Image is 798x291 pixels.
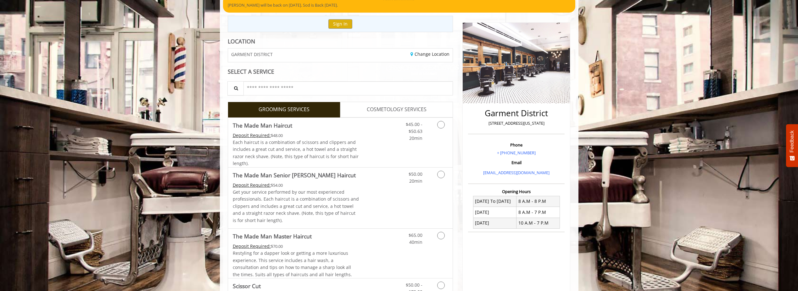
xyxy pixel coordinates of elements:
[233,250,352,277] span: Restyling for a dapper look or getting a more luxurious experience. This service includes a hair ...
[470,120,563,127] p: [STREET_ADDRESS][US_STATE]
[473,218,516,228] td: [DATE]
[233,182,359,189] div: $54.00
[367,106,427,114] span: COSMETOLOGY SERVICES
[468,189,565,194] h3: Opening Hours
[409,232,422,238] span: $65.00
[516,196,560,207] td: 8 A.M - 8 P.M
[470,143,563,147] h3: Phone
[473,196,516,207] td: [DATE] To [DATE]
[409,178,422,184] span: 20min
[228,2,571,9] p: [PERSON_NAME] will be back on [DATE]. Sod is Back [DATE].
[233,132,359,139] div: $48.00
[406,121,422,134] span: $45.00 - $50.63
[233,121,292,130] b: The Made Man Haircut
[228,69,453,75] div: SELECT A SERVICE
[233,139,359,166] span: Each haircut is a combination of scissors and clippers and includes a great cut and service, a ho...
[497,150,536,156] a: + [PHONE_NUMBER]
[227,81,244,95] button: Service Search
[409,239,422,245] span: 40min
[473,207,516,218] td: [DATE]
[786,124,798,167] button: Feedback - Show survey
[789,130,795,152] span: Feedback
[516,207,560,218] td: 8 A.M - 7 P.M
[328,19,352,28] button: Sign In
[409,135,422,141] span: 20min
[231,52,273,57] span: GARMENT DISTRICT
[410,51,449,57] a: Change Location
[233,182,271,188] span: This service needs some Advance to be paid before we block your appointment
[470,160,563,165] h3: Email
[233,282,261,290] b: Scissor Cut
[470,109,563,118] h2: Garment District
[233,189,359,224] p: Get your service performed by our most experienced professionals. Each haircut is a combination o...
[409,171,422,177] span: $50.00
[228,37,255,45] b: LOCATION
[259,106,310,114] span: GROOMING SERVICES
[516,218,560,228] td: 10 A.M - 7 P.M
[233,243,359,250] div: $70.00
[233,232,312,241] b: The Made Man Master Haircut
[233,132,271,138] span: This service needs some Advance to be paid before we block your appointment
[233,171,356,180] b: The Made Man Senior [PERSON_NAME] Haircut
[483,170,550,175] a: [EMAIL_ADDRESS][DOMAIN_NAME]
[233,243,271,249] span: This service needs some Advance to be paid before we block your appointment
